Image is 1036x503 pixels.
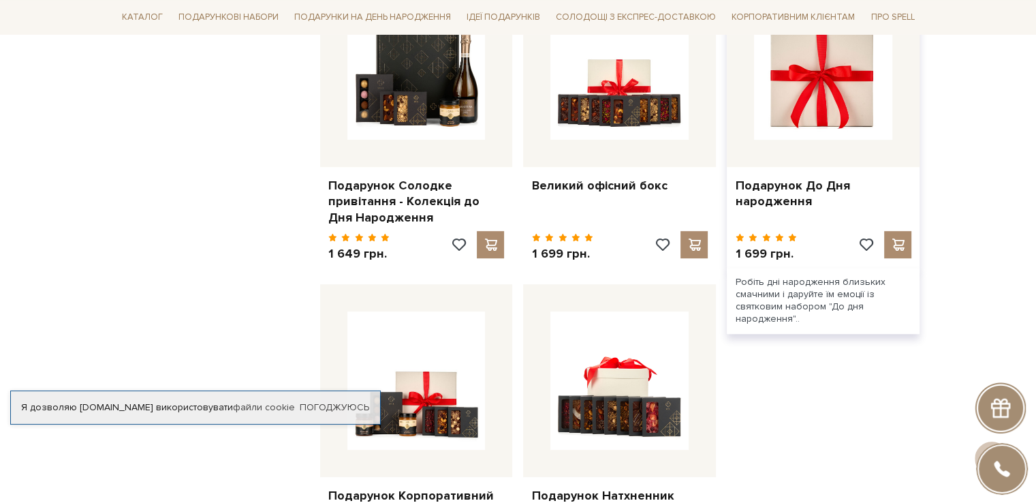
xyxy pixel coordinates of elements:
[328,178,505,226] a: Подарунок Солодке привітання - Колекція до Дня Народження
[289,7,456,28] span: Подарунки на День народження
[116,7,168,28] span: Каталог
[726,5,860,29] a: Корпоративним клієнтам
[754,1,892,140] img: Подарунок До Дня народження
[865,7,920,28] span: Про Spell
[550,5,721,29] a: Солодощі з експрес-доставкою
[11,401,380,414] div: Я дозволяю [DOMAIN_NAME] використовувати
[531,246,593,262] p: 1 699 грн.
[461,7,546,28] span: Ідеї подарунків
[735,246,797,262] p: 1 699 грн.
[735,178,911,210] a: Подарунок До Дня народження
[233,401,295,413] a: файли cookie
[300,401,369,414] a: Погоджуюсь
[727,268,920,334] div: Робіть дні народження близьких смачними і даруйте їм емоції із святковим набором "До дня народжен...
[173,7,284,28] span: Подарункові набори
[328,246,390,262] p: 1 649 грн.
[531,178,708,194] a: Великий офісний бокс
